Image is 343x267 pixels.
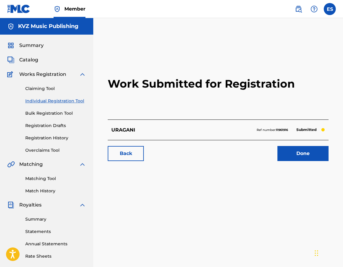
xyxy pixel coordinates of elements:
[108,48,329,120] h2: Work Submitted for Registration
[293,126,320,134] p: Submitted
[7,42,14,49] img: Summary
[19,56,38,64] span: Catalog
[313,238,343,267] div: Джаджи за чат
[7,161,15,168] img: Matching
[7,5,30,13] img: MLC Logo
[7,56,14,64] img: Catalog
[308,3,320,15] div: Help
[19,201,42,209] span: Royalties
[292,3,304,15] a: Public Search
[25,123,86,129] a: Registration Drafts
[7,23,14,30] img: Accounts
[25,253,86,259] a: Rate Sheets
[25,98,86,104] a: Individual Registration Tool
[257,127,288,133] p: Ref number:
[276,128,288,132] strong: 11961916
[25,147,86,154] a: Overclaims Tool
[7,201,14,209] img: Royalties
[25,228,86,235] a: Statements
[7,56,38,64] a: CatalogCatalog
[295,5,302,13] img: search
[315,244,318,262] div: Плъзни
[311,5,318,13] img: help
[19,71,66,78] span: Works Registration
[25,216,86,222] a: Summary
[324,3,336,15] div: User Menu
[18,23,79,30] h5: KVZ Music Publishing
[19,42,44,49] span: Summary
[25,175,86,182] a: Matching Tool
[79,71,86,78] img: expand
[79,201,86,209] img: expand
[7,71,15,78] img: Works Registration
[19,161,43,168] span: Matching
[25,85,86,92] a: Claiming Tool
[25,110,86,116] a: Bulk Registration Tool
[326,175,343,223] iframe: Resource Center
[111,126,135,134] p: URAGANI
[108,146,144,161] a: Back
[277,146,329,161] a: Done
[25,188,86,194] a: Match History
[313,238,343,267] iframe: Chat Widget
[54,5,61,13] img: Top Rightsholder
[7,42,44,49] a: SummarySummary
[79,161,86,168] img: expand
[64,5,85,12] span: Member
[25,241,86,247] a: Annual Statements
[25,135,86,141] a: Registration History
